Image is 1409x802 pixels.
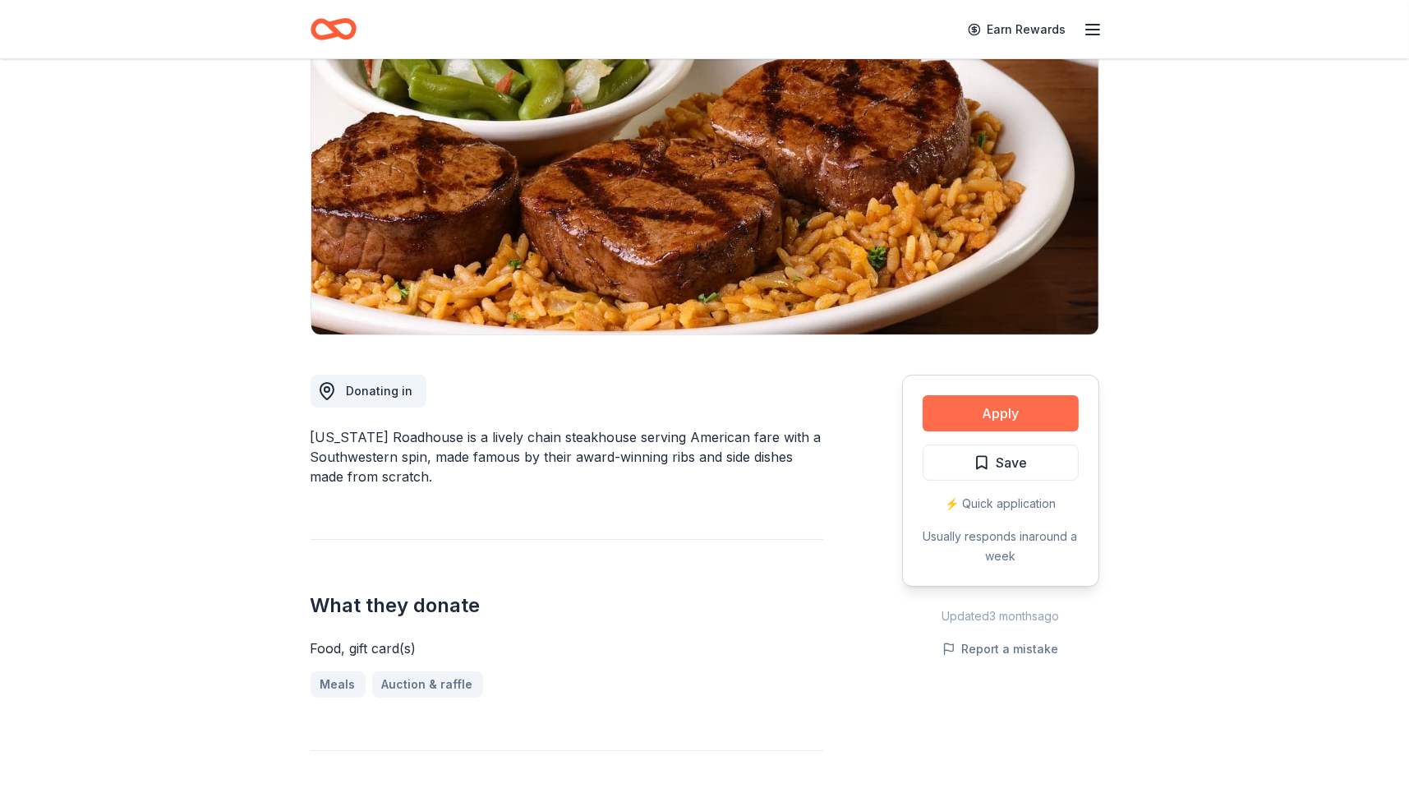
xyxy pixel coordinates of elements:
span: Save [997,452,1028,473]
h2: What they donate [311,592,823,619]
div: Food, gift card(s) [311,638,823,658]
button: Save [923,445,1079,481]
a: Earn Rewards [958,15,1076,44]
div: [US_STATE] Roadhouse is a lively chain steakhouse serving American fare with a Southwestern spin,... [311,427,823,486]
button: Report a mistake [942,639,1059,659]
button: Apply [923,395,1079,431]
div: ⚡️ Quick application [923,494,1079,514]
img: Image for Texas Roadhouse [311,21,1098,334]
span: Donating in [347,384,413,398]
div: Updated 3 months ago [902,606,1099,626]
div: Usually responds in around a week [923,527,1079,566]
a: Home [311,10,357,48]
